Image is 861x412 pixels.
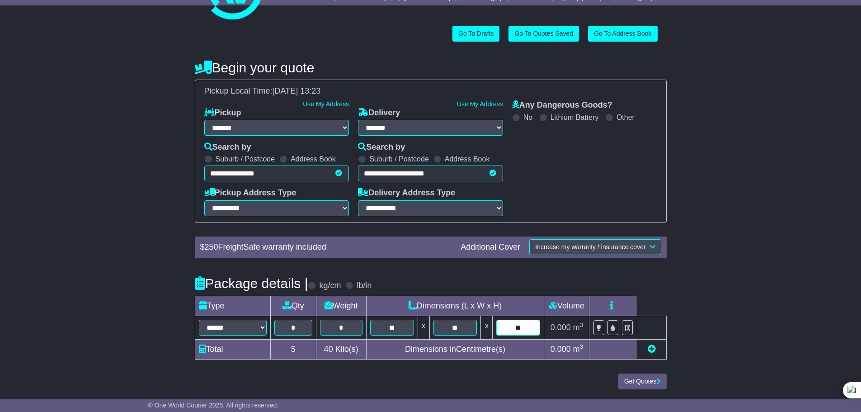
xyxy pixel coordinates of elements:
[616,113,635,122] label: Other
[270,296,316,316] td: Qty
[316,339,366,359] td: Kilo(s)
[529,239,661,255] button: Increase my warranty / insurance cover
[550,323,571,332] span: 0.000
[366,296,544,316] td: Dimensions (L x W x H)
[508,26,579,42] a: Go To Quotes Saved
[319,281,341,291] label: kg/cm
[196,242,456,252] div: $ FreightSafe warranty included
[204,108,241,118] label: Pickup
[216,155,275,163] label: Suburb / Postcode
[580,343,583,350] sup: 3
[195,276,308,291] h4: Package details |
[512,100,612,110] label: Any Dangerous Goods?
[580,322,583,328] sup: 3
[324,345,333,354] span: 40
[195,296,270,316] td: Type
[523,113,532,122] label: No
[200,86,662,96] div: Pickup Local Time:
[369,155,429,163] label: Suburb / Postcode
[588,26,657,42] a: Go To Address Book
[573,323,583,332] span: m
[358,108,400,118] label: Delivery
[148,402,279,409] span: © One World Courier 2025. All rights reserved.
[195,60,667,75] h4: Begin your quote
[550,345,571,354] span: 0.000
[204,142,251,152] label: Search by
[535,243,645,251] span: Increase my warranty / insurance cover
[195,339,270,359] td: Total
[204,188,296,198] label: Pickup Address Type
[418,316,429,339] td: x
[366,339,544,359] td: Dimensions in Centimetre(s)
[481,316,493,339] td: x
[452,26,499,42] a: Go To Drafts
[457,100,503,108] a: Use My Address
[544,296,589,316] td: Volume
[303,100,349,108] a: Use My Address
[273,86,321,95] span: [DATE] 13:23
[316,296,366,316] td: Weight
[205,242,218,251] span: 250
[456,242,525,252] div: Additional Cover
[357,281,372,291] label: lb/in
[573,345,583,354] span: m
[618,374,667,389] button: Get Quotes
[291,155,336,163] label: Address Book
[358,188,455,198] label: Delivery Address Type
[550,113,599,122] label: Lithium Battery
[270,339,316,359] td: 5
[648,345,656,354] a: Add new item
[445,155,490,163] label: Address Book
[358,142,405,152] label: Search by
